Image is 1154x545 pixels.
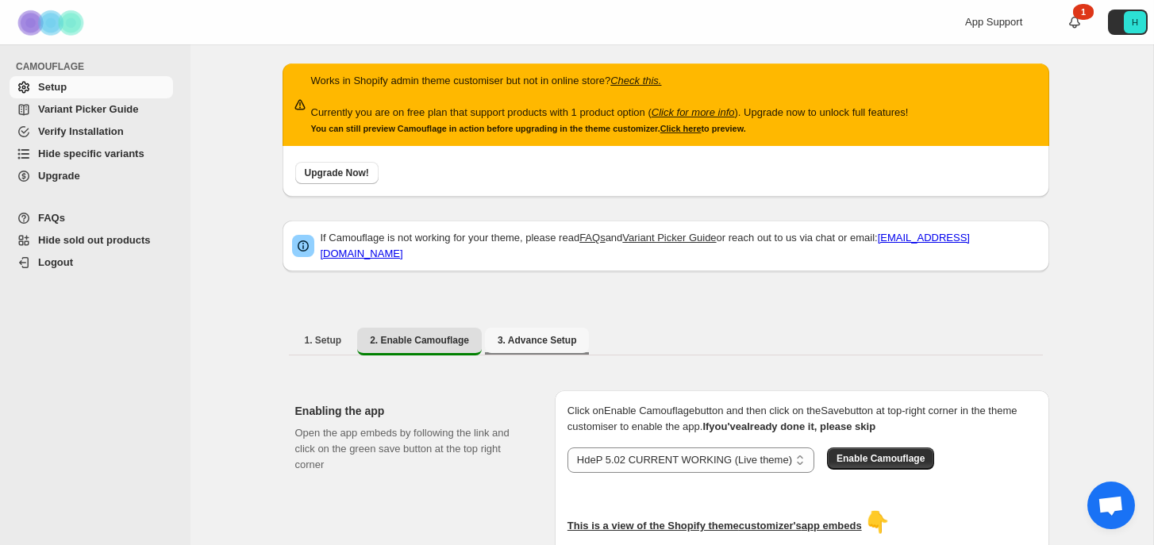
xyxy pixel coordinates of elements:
a: 1 [1067,14,1083,30]
span: 👇 [864,510,890,534]
a: Variant Picker Guide [10,98,173,121]
div: 1 [1073,4,1094,20]
span: Logout [38,256,73,268]
a: Enable Camouflage [827,452,934,464]
a: Verify Installation [10,121,173,143]
a: Click here [660,124,702,133]
u: This is a view of the Shopify theme customizer's app embeds [567,520,862,532]
span: 3. Advance Setup [498,334,577,347]
a: FAQs [10,207,173,229]
p: Works in Shopify admin theme customiser but not in online store? [311,73,909,89]
span: Enable Camouflage [837,452,925,465]
span: App Support [965,16,1022,28]
span: Setup [38,81,67,93]
a: Upgrade [10,165,173,187]
span: CAMOUFLAGE [16,60,179,73]
button: Upgrade Now! [295,162,379,184]
button: Avatar with initials H [1108,10,1148,35]
img: Camouflage [13,1,92,44]
small: You can still preview Camouflage in action before upgrading in the theme customizer. to preview. [311,124,746,133]
text: H [1132,17,1138,27]
span: Avatar with initials H [1124,11,1146,33]
div: Open chat [1087,482,1135,529]
a: Click for more info [652,106,735,118]
a: Logout [10,251,173,274]
p: If Camouflage is not working for your theme, please read and or reach out to us via chat or email: [321,230,1040,262]
h2: Enabling the app [295,403,529,419]
span: Hide sold out products [38,234,151,246]
a: Check this. [610,75,661,86]
button: Enable Camouflage [827,447,934,470]
a: Hide specific variants [10,143,173,165]
span: 1. Setup [305,334,342,347]
span: FAQs [38,212,65,224]
a: Variant Picker Guide [622,232,716,244]
span: Hide specific variants [38,148,144,159]
a: FAQs [579,232,606,244]
span: Upgrade [38,170,80,182]
b: If you've already done it, please skip [702,420,875,432]
span: Variant Picker Guide [38,103,138,115]
span: Verify Installation [38,125,124,137]
p: Currently you are on free plan that support products with 1 product option ( ). Upgrade now to un... [311,105,909,121]
p: Click on Enable Camouflage button and then click on the Save button at top-right corner in the th... [567,403,1037,435]
span: 2. Enable Camouflage [370,334,469,347]
a: Setup [10,76,173,98]
span: Upgrade Now! [305,167,369,179]
a: Hide sold out products [10,229,173,251]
